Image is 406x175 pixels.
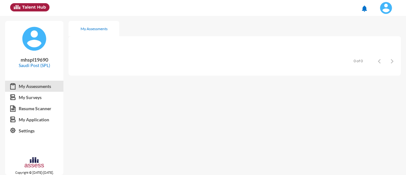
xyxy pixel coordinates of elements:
[81,26,108,31] div: My Assessments
[361,5,368,12] mat-icon: notifications
[386,55,398,67] button: Next page
[5,125,63,137] a: Settings
[354,58,363,63] div: 0 of 0
[10,57,58,63] p: mhspl19690
[5,114,63,125] a: My Application
[10,63,58,68] p: Saudi Post (SPL)
[5,92,63,103] a: My Surveys
[5,81,63,92] a: My Assessments
[24,157,44,169] img: assesscompany-logo.png
[5,103,63,114] a: Resume Scanner
[373,55,386,67] button: Previous page
[22,26,47,51] img: default%20profile%20image.svg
